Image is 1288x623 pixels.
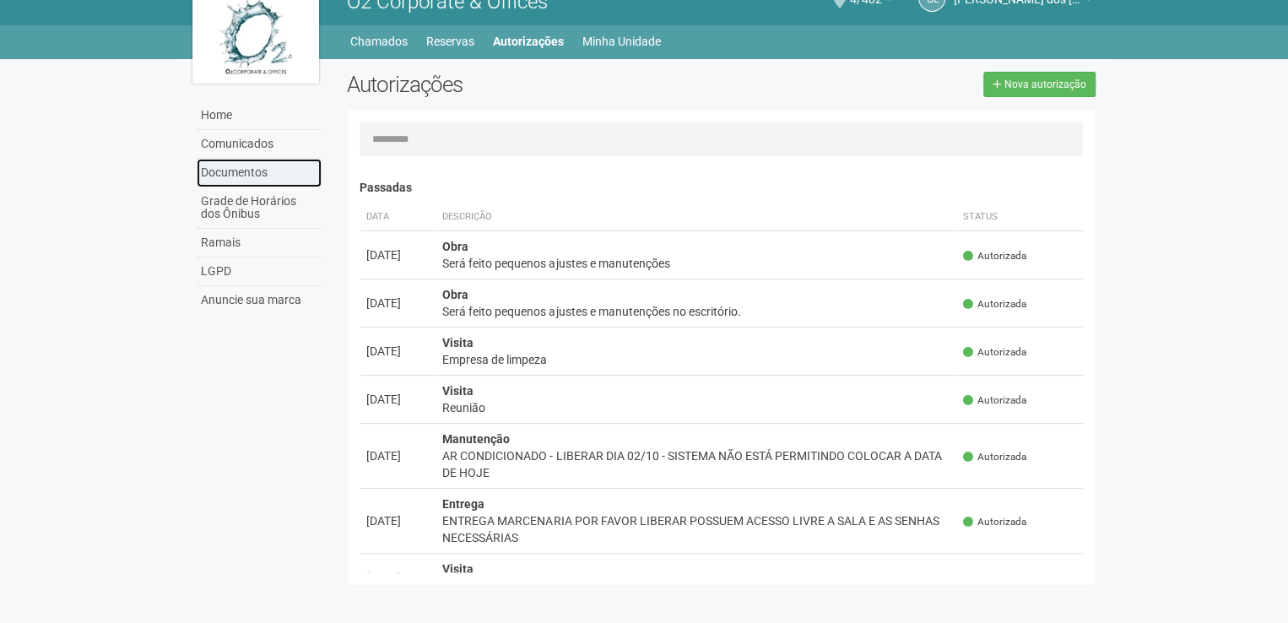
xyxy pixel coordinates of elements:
[963,249,1026,263] span: Autorizada
[442,351,950,368] div: Empresa de limpeza
[442,562,474,576] strong: Visita
[963,393,1026,408] span: Autorizada
[366,569,429,586] div: [DATE]
[350,30,408,53] a: Chamados
[366,447,429,464] div: [DATE]
[983,72,1096,97] a: Nova autorização
[366,512,429,529] div: [DATE]
[442,447,950,481] div: AR CONDICIONADO - LIBERAR DIA 02/10 - SISTEMA NÃO ESTÁ PERMITINDO COLOCAR A DATA DE HOJE
[366,343,429,360] div: [DATE]
[956,203,1083,231] th: Status
[360,203,436,231] th: Data
[442,399,950,416] div: Reunião
[1004,79,1086,90] span: Nova autorização
[426,30,474,53] a: Reservas
[963,345,1026,360] span: Autorizada
[197,159,322,187] a: Documentos
[197,101,322,130] a: Home
[366,246,429,263] div: [DATE]
[436,203,956,231] th: Descrição
[963,572,1026,586] span: Autorizada
[197,229,322,257] a: Ramais
[963,515,1026,529] span: Autorizada
[442,255,950,272] div: Será feito pequenos ajustes e manutenções
[442,384,474,398] strong: Visita
[360,181,1083,194] h4: Passadas
[442,288,468,301] strong: Obra
[442,336,474,349] strong: Visita
[197,257,322,286] a: LGPD
[442,240,468,253] strong: Obra
[963,297,1026,311] span: Autorizada
[366,391,429,408] div: [DATE]
[366,295,429,311] div: [DATE]
[963,450,1026,464] span: Autorizada
[197,130,322,159] a: Comunicados
[442,497,484,511] strong: Entrega
[582,30,661,53] a: Minha Unidade
[197,187,322,229] a: Grade de Horários dos Ônibus
[347,72,708,97] h2: Autorizações
[442,303,950,320] div: Será feito pequenos ajustes e manutenções no escritório.
[197,286,322,314] a: Anuncie sua marca
[493,30,564,53] a: Autorizações
[442,432,510,446] strong: Manutenção
[442,512,950,546] div: ENTREGA MARCENARIA POR FAVOR LIBERAR POSSUEM ACESSO LIVRE A SALA E AS SENHAS NECESSÁRIAS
